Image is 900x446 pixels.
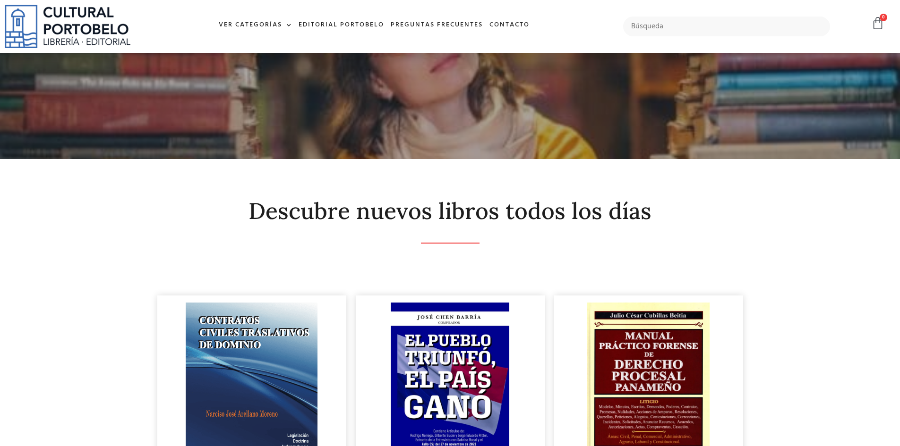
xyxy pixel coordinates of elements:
a: Editorial Portobelo [295,15,387,35]
a: Preguntas frecuentes [387,15,486,35]
a: Ver Categorías [215,15,295,35]
span: 0 [880,14,887,21]
input: Búsqueda [623,17,831,36]
h2: Descubre nuevos libros todos los días [157,199,743,224]
a: Contacto [486,15,533,35]
a: 0 [871,17,884,30]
